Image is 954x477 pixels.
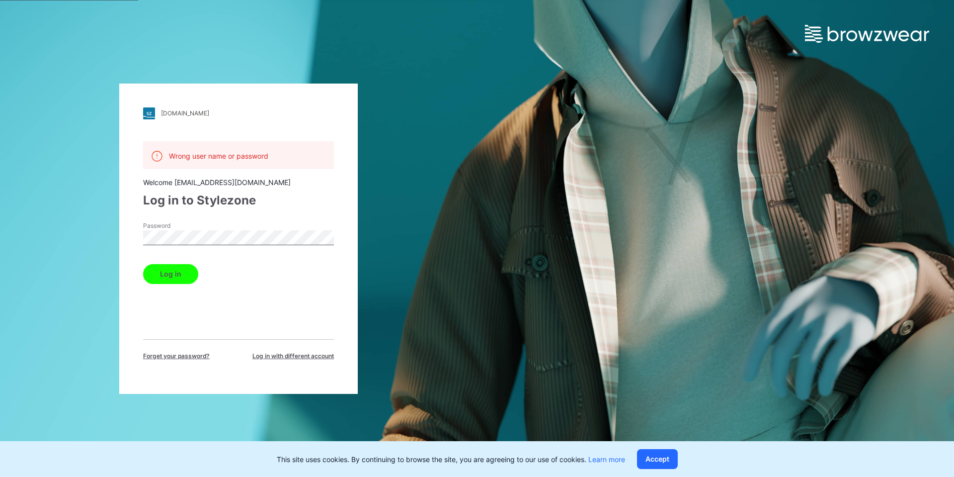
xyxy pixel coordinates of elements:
p: This site uses cookies. By continuing to browse the site, you are agreeing to our use of cookies. [277,454,625,465]
div: Welcome [EMAIL_ADDRESS][DOMAIN_NAME] [143,177,334,188]
label: Password [143,221,213,230]
a: [DOMAIN_NAME] [143,107,334,119]
span: Forget your password? [143,352,210,361]
a: Learn more [588,455,625,464]
button: Accept [637,449,678,469]
div: [DOMAIN_NAME] [161,109,209,117]
img: stylezone-logo.562084cfcfab977791bfbf7441f1a819.svg [143,107,155,119]
img: alert.76a3ded3c87c6ed799a365e1fca291d4.svg [151,150,163,162]
span: Log in with different account [252,352,334,361]
img: browzwear-logo.e42bd6dac1945053ebaf764b6aa21510.svg [805,25,929,43]
div: Log in to Stylezone [143,191,334,209]
button: Log in [143,264,198,284]
p: Wrong user name or password [169,151,268,161]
